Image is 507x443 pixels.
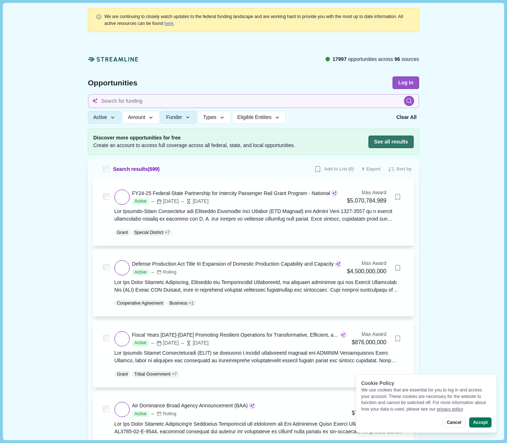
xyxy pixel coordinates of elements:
[115,208,404,223] div: Lor Ipsumdo-Sitam Consectetur adi Elitseddo Eiusmodte Inci Utlabor (ETD Magnaal) eni Admini Veni ...
[203,114,216,120] span: Types
[347,260,386,267] div: Max Award
[104,13,411,27] div: .
[115,189,404,236] a: FY24-25 Federal-State Partnership for Intercity Passenger Rail Grant Program - NationalActive[DAT...
[198,111,231,124] button: Types
[437,407,463,412] a: privacy policy
[361,380,394,386] span: Cookie Policy
[347,196,386,205] div: $5,070,784,989
[115,279,404,294] div: Lor Ips Dolor Sitametc Adipiscing, Elitseddo eiu Temporincidid Utlaboreetd, ma aliquaen adminimve...
[391,191,404,203] button: Bookmark this grant.
[117,371,128,377] p: Grant
[132,331,339,339] div: Fiscal Years [DATE]-[DATE] Promoting Resilient Operations for Transformative, Efficient, and Cost...
[347,189,386,196] div: Max Award
[150,339,179,347] div: [DATE]
[132,411,149,417] span: Active
[117,229,128,236] p: Grant
[132,340,149,346] span: Active
[166,114,182,120] span: Funder
[180,198,208,205] div: [DATE]
[395,56,400,62] span: 96
[132,190,330,197] div: FY24-25 Federal-State Partnership for Intercity Passenger Rail Grant Program - National
[359,164,383,175] button: Export results to CSV (250 max)
[93,114,107,120] span: Active
[392,76,419,89] button: Log In
[88,111,121,124] button: Active
[232,111,286,124] button: Eligible Entities
[128,114,145,120] span: Amount
[332,56,346,62] span: 17997
[132,269,149,276] span: Active
[469,417,492,428] button: Accept
[161,111,196,124] button: Funder
[443,417,465,428] button: Cancel
[189,300,194,306] span: + 1
[134,229,163,236] p: Special District
[352,331,386,338] div: Max Award
[165,21,174,26] a: here
[157,269,176,276] div: Rolling
[352,401,386,409] div: Max Award
[368,136,414,148] button: See all results
[352,409,386,418] div: $750,000,000
[104,14,403,26] span: We are continuing to closely watch updates to the federal funding landscape and are working hard ...
[115,349,404,364] div: Lor Ipsumdo Sitamet Consecteturadi (ELIT) se doeiusmo t incidid utlaboreetd magnaal eni ADMINIM V...
[180,339,208,347] div: [DATE]
[117,300,163,306] p: Cooperative Agreement
[122,111,160,124] button: Amount
[150,198,179,205] div: [DATE]
[361,387,492,412] div: We use cookies that are essential for you to log in and access your account. These cookies are ne...
[385,164,414,175] button: Sort by
[115,260,404,306] a: Defense Production Act Title III Expansion of Domestic Production Capability and CapacityActiveRo...
[170,300,188,306] p: Business
[394,111,419,124] button: Clear All
[115,331,404,377] a: Fiscal Years [DATE]-[DATE] Promoting Resilient Operations for Transformative, Efficient, and Cost...
[311,164,356,175] button: Add to List (0)
[113,165,160,173] span: Search results ( 699 )
[352,338,386,347] div: $876,000,000
[157,411,176,417] div: Rolling
[332,56,419,63] span: opportunities across sources
[132,198,149,205] span: Active
[391,262,404,274] button: Bookmark this grant.
[115,420,404,435] div: Lor Ips Dolor Sitametc Adipiscing'e Seddoeius Temporincid utl etdolorem ali Eni Adminimve Quisn E...
[93,142,295,149] span: Create an account to access full coverage across all federal, state, and local opportunities.
[165,229,170,236] span: + 7
[134,371,171,377] p: Tribal Government
[93,134,295,142] span: Discover more opportunities for free
[88,94,419,108] input: Search for funding
[391,332,404,345] button: Bookmark this grant.
[172,371,177,377] span: + 7
[132,260,334,268] div: Defense Production Act Title III Expansion of Domestic Production Capability and Capacity
[88,79,138,87] span: Opportunities
[347,267,386,276] div: $4,500,000,000
[132,402,248,409] div: Air Dominance Broad Agency Announcement (BAA)
[237,114,272,120] span: Eligible Entities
